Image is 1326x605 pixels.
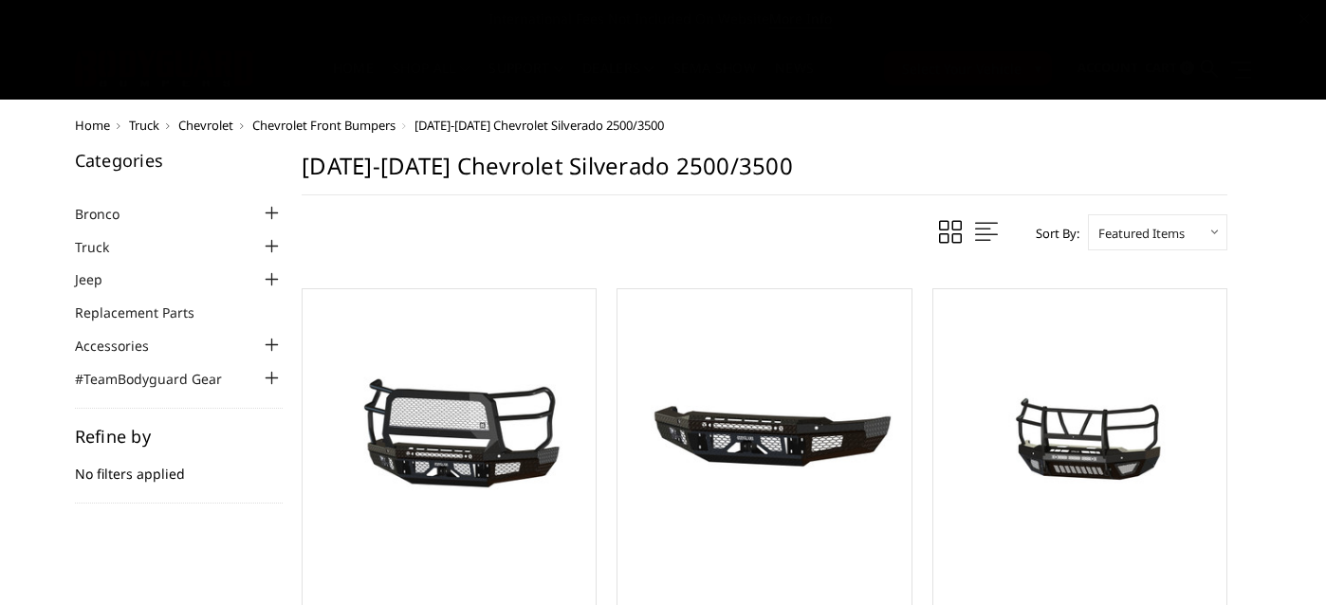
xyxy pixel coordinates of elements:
label: Sort By: [1025,219,1079,247]
a: Truck [129,117,159,134]
a: Jeep [75,269,126,289]
a: Account [1077,43,1138,94]
a: 2024-2025 Chevrolet 2500-3500 - T2 Series - Extreme Front Bumper (receiver or winch) 2024-2025 Ch... [938,294,1222,577]
a: More Info [769,9,832,28]
span: Cart [1145,59,1177,76]
a: Accessories [75,336,173,356]
span: [DATE]-[DATE] Chevrolet Silverado 2500/3500 [414,117,664,134]
a: shop all [393,62,470,99]
a: Truck [75,237,133,257]
a: Bronco [75,204,143,224]
button: Select Your Vehicle [884,51,1052,85]
h1: [DATE]-[DATE] Chevrolet Silverado 2500/3500 [302,152,1227,195]
span: Account [1077,59,1138,76]
h5: Categories [75,152,284,169]
a: #TeamBodyguard Gear [75,369,246,389]
a: Dealers [582,62,654,99]
a: Replacement Parts [75,302,218,322]
img: BODYGUARD BUMPERS [75,50,255,85]
a: Support [488,62,563,99]
a: 2024-2025 Chevrolet 2500-3500 - FT Series - Extreme Front Bumper 2024-2025 Chevrolet 2500-3500 - ... [307,294,591,577]
a: SEMA Show [673,62,756,99]
a: Home [333,62,374,99]
a: Cart 0 [1145,43,1194,94]
span: 0 [1180,61,1194,75]
a: Chevrolet [178,117,233,134]
h5: Refine by [75,428,284,445]
span: Select Your Vehicle [902,59,1022,79]
div: No filters applied [75,428,284,504]
a: Home [75,117,110,134]
span: ▾ [1035,58,1041,78]
a: 2024-2025 Chevrolet 2500-3500 - FT Series - Base Front Bumper 2024-2025 Chevrolet 2500-3500 - FT ... [622,294,906,577]
a: News [775,62,814,99]
a: Chevrolet Front Bumpers [252,117,396,134]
